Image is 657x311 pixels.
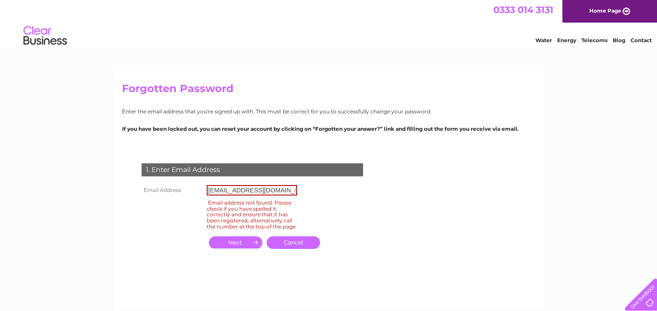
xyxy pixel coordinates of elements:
[139,183,205,198] th: Email Address
[581,37,607,43] a: Telecoms
[122,125,535,133] p: If you have been locked out, you can reset your account by clicking on “Forgotten your answer?” l...
[631,37,652,43] a: Contact
[613,37,625,43] a: Blog
[493,4,553,15] a: 0333 014 3131
[267,236,320,249] a: Cancel
[142,163,363,176] div: 1. Enter Email Address
[122,83,535,99] h2: Forgotten Password
[207,198,297,231] div: Email address not found. Please check if you have spelled it correctly and ensure that it has bee...
[557,37,576,43] a: Energy
[122,107,535,116] p: Enter the email address that you're signed up with. This must be correct for you to successfully ...
[535,37,552,43] a: Water
[23,23,67,49] img: logo.png
[124,5,534,42] div: Clear Business is a trading name of Verastar Limited (registered in [GEOGRAPHIC_DATA] No. 3667643...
